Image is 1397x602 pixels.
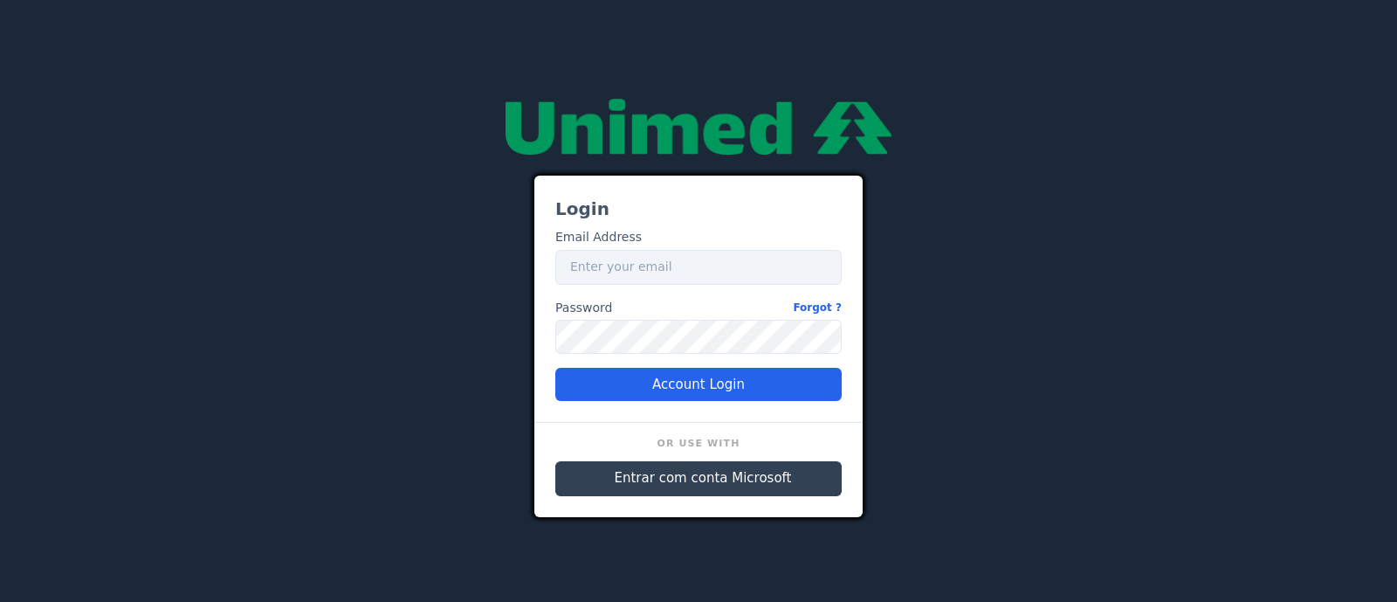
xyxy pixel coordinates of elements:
[555,461,842,496] button: Entrar com conta Microsoft
[555,228,642,246] label: Email Address
[555,197,842,221] h3: Login
[555,299,842,317] label: Password
[793,299,842,317] a: Forgot ?
[615,468,792,488] span: Entrar com conta Microsoft
[555,437,842,453] h6: Or Use With
[555,250,842,285] input: Enter your email
[506,99,891,155] img: null
[555,368,842,401] button: Account Login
